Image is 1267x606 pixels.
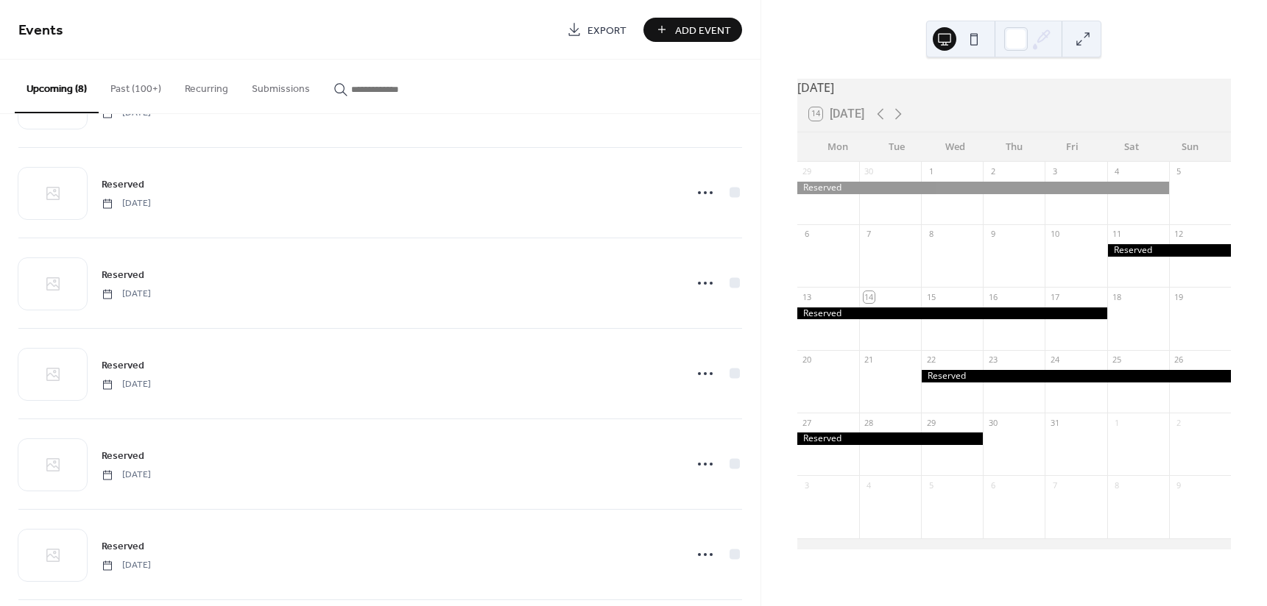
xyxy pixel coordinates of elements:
div: 3 [1049,166,1060,177]
div: 31 [1049,417,1060,428]
div: 28 [864,417,875,428]
div: 26 [1174,354,1185,366]
button: Past (100+) [99,60,173,112]
div: 6 [802,229,813,240]
div: 29 [925,417,936,428]
span: [DATE] [102,197,151,210]
div: 20 [802,354,813,366]
div: 12 [1174,229,1185,240]
div: 1 [925,166,936,177]
div: 2 [1174,417,1185,428]
span: Reserved [102,449,144,464]
div: 11 [1112,229,1123,240]
div: 6 [987,480,998,491]
div: Tue [867,132,926,162]
div: 7 [1049,480,1060,491]
div: Reserved [797,182,1169,194]
div: 30 [987,417,998,428]
a: Reserved [102,538,144,555]
span: [DATE] [102,559,151,572]
div: 5 [1174,166,1185,177]
div: 25 [1112,354,1123,366]
a: Reserved [102,266,144,283]
div: Reserved [797,432,984,445]
div: 3 [802,480,813,491]
div: 10 [1049,229,1060,240]
div: 29 [802,166,813,177]
span: [DATE] [102,378,151,391]
div: 18 [1112,291,1123,302]
a: Reserved [102,176,144,193]
div: 16 [987,291,998,302]
a: Export [556,18,638,42]
a: Reserved [102,357,144,374]
div: Thu [984,132,1043,162]
div: 9 [1174,480,1185,491]
button: Submissions [240,60,322,112]
div: 15 [925,291,936,302]
div: 30 [864,166,875,177]
div: Reserved [797,307,1107,320]
a: Reserved [102,447,144,464]
div: 8 [1112,480,1123,491]
button: Recurring [173,60,240,112]
button: Upcoming (8) [15,60,99,113]
div: [DATE] [797,79,1231,96]
div: 21 [864,354,875,366]
div: 27 [802,417,813,428]
span: Reserved [102,539,144,555]
div: 5 [925,480,936,491]
div: 4 [864,480,875,491]
div: Wed [926,132,985,162]
span: [DATE] [102,288,151,301]
div: 22 [925,354,936,366]
div: 7 [864,229,875,240]
div: 2 [987,166,998,177]
span: [DATE] [102,468,151,482]
span: Export [587,23,627,38]
span: Reserved [102,177,144,193]
div: 14 [864,291,875,302]
span: Add Event [675,23,731,38]
div: 17 [1049,291,1060,302]
div: 4 [1112,166,1123,177]
div: Sat [1102,132,1161,162]
div: Reserved [921,370,1231,382]
div: 1 [1112,417,1123,428]
div: 8 [925,229,936,240]
div: 13 [802,291,813,302]
span: Reserved [102,268,144,283]
div: 9 [987,229,998,240]
div: Mon [809,132,868,162]
div: Reserved [1107,244,1231,257]
div: Sun [1160,132,1219,162]
button: Add Event [643,18,742,42]
span: Events [18,16,63,45]
div: 24 [1049,354,1060,366]
div: 23 [987,354,998,366]
div: 19 [1174,291,1185,302]
div: Fri [1043,132,1102,162]
span: Reserved [102,358,144,374]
